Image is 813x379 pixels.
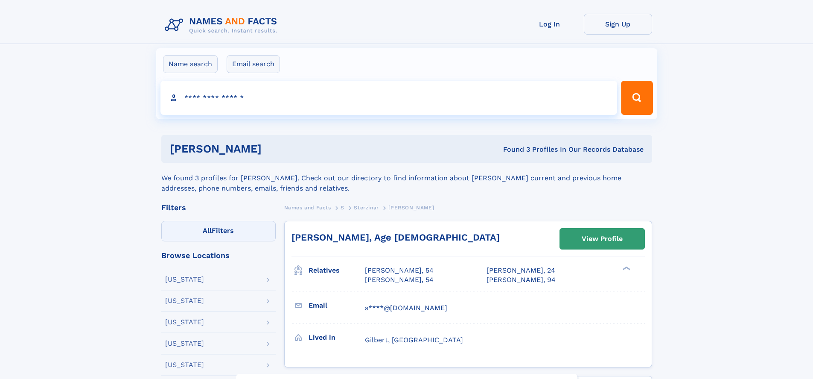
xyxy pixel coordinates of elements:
[227,55,280,73] label: Email search
[365,266,434,275] a: [PERSON_NAME], 54
[560,229,644,249] a: View Profile
[161,252,276,259] div: Browse Locations
[291,232,500,243] a: [PERSON_NAME], Age [DEMOGRAPHIC_DATA]
[382,145,644,154] div: Found 3 Profiles In Our Records Database
[354,205,379,211] span: Sterzinar
[365,336,463,344] span: Gilbert, [GEOGRAPHIC_DATA]
[341,205,344,211] span: S
[161,221,276,241] label: Filters
[487,266,555,275] a: [PERSON_NAME], 24
[341,202,344,213] a: S
[203,226,212,235] span: All
[354,202,379,213] a: Sterzinar
[160,81,618,115] input: search input
[365,275,434,285] a: [PERSON_NAME], 54
[163,55,218,73] label: Name search
[161,163,652,194] div: We found 3 profiles for [PERSON_NAME]. Check out our directory to find information about [PERSON_...
[170,144,382,154] h1: [PERSON_NAME]
[284,202,331,213] a: Names and Facts
[582,229,623,249] div: View Profile
[161,14,284,37] img: Logo Names and Facts
[516,14,584,35] a: Log In
[165,297,204,304] div: [US_STATE]
[621,266,631,271] div: ❯
[487,275,556,285] a: [PERSON_NAME], 94
[165,340,204,347] div: [US_STATE]
[165,319,204,326] div: [US_STATE]
[309,298,365,313] h3: Email
[309,263,365,278] h3: Relatives
[161,204,276,212] div: Filters
[165,276,204,283] div: [US_STATE]
[309,330,365,345] h3: Lived in
[388,205,434,211] span: [PERSON_NAME]
[165,361,204,368] div: [US_STATE]
[584,14,652,35] a: Sign Up
[621,81,653,115] button: Search Button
